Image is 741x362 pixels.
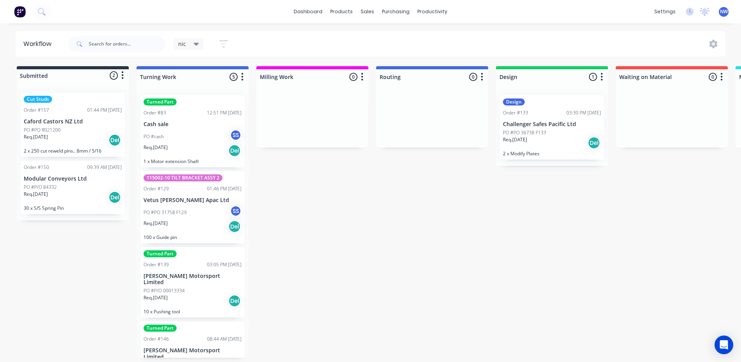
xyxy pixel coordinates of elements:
p: Req. [DATE] [144,220,168,227]
div: 12:51 PM [DATE] [207,109,242,116]
p: 2 x Modify Plates [503,151,601,156]
div: productivity [413,6,451,18]
p: PO #P/O 84332 [24,184,57,191]
div: Del [588,137,600,149]
div: Del [109,134,121,146]
div: Del [228,295,241,307]
div: Turned PartOrder #13903:05 PM [DATE][PERSON_NAME] Motorsport LimitedPO #P/O 00013334Req.[DATE]Del... [140,247,245,318]
p: Caford Castors NZ Ltd [24,118,122,125]
p: Req. [DATE] [144,294,168,301]
div: Cut StudsOrder #15701:44 PM [DATE]Caford Castors NZ LtdPO #PO R021200Req.[DATE]Del2 x 250 cut rew... [21,93,125,157]
p: 2 x 250 cut reweld pins.. 8mm / 5/16 [24,148,122,154]
a: dashboard [290,6,326,18]
div: 115002-10 TILT BRACKET ASSY 2Order #12901:46 PM [DATE]Vetus [PERSON_NAME] Apac LtdPO #PO 31758 F1... [140,171,245,243]
p: Vetus [PERSON_NAME] Apac Ltd [144,197,242,204]
div: Turned Part [144,250,177,257]
div: Order #139 [144,261,169,268]
p: 100 x Guide pin [144,234,242,240]
div: Design [503,98,525,105]
div: Order #133 [503,109,528,116]
div: DesignOrder #13303:30 PM [DATE]Challenger Safes Pacific LtdPO #PO 36738 F133Req.[DATE]Del2 x Modi... [500,95,604,160]
p: 30 x S/S Spring Pin [24,205,122,211]
div: Del [109,191,121,204]
p: [PERSON_NAME] Motorsport Limited [144,273,242,286]
div: 01:44 PM [DATE] [87,107,122,114]
div: Order #15009:39 AM [DATE]Modular Conveyors LtdPO #P/O 84332Req.[DATE]Del30 x S/S Spring Pin [21,161,125,214]
div: sales [357,6,378,18]
div: SS [230,129,242,141]
div: 03:30 PM [DATE] [566,109,601,116]
div: Open Intercom Messenger [715,336,733,354]
p: PO #cash [144,133,164,140]
p: Req. [DATE] [24,191,48,198]
div: Turned PartOrder #8312:51 PM [DATE]Cash salePO #cashSSReq.[DATE]Del1 x Motor extension Shaft [140,95,245,167]
div: settings [650,6,680,18]
div: Order #83 [144,109,166,116]
div: Order #146 [144,336,169,343]
p: Modular Conveyors Ltd [24,176,122,182]
p: [PERSON_NAME] Motorsport Limited [144,347,242,360]
div: SS [230,205,242,217]
input: Search for orders... [89,36,166,52]
span: NW [720,8,728,15]
div: Cut Studs [24,96,52,103]
div: products [326,6,357,18]
div: Turned Part [144,98,177,105]
p: Cash sale [144,121,242,128]
div: 09:39 AM [DATE] [87,164,122,171]
p: PO #P/O 00013334 [144,287,185,294]
p: PO #PO 36738 F133 [503,129,546,136]
p: Req. [DATE] [144,144,168,151]
p: PO #PO 31758 F129 [144,209,187,216]
img: Factory [14,6,26,18]
p: PO #PO R021200 [24,127,61,134]
p: Req. [DATE] [503,136,527,143]
p: 10 x Pushing tool [144,309,242,315]
p: 1 x Motor extension Shaft [144,158,242,164]
div: Del [228,144,241,157]
div: 01:46 PM [DATE] [207,185,242,192]
span: nic [178,40,186,48]
p: Req. [DATE] [24,134,48,141]
div: Order #150 [24,164,49,171]
div: Del [228,220,241,233]
div: Workflow [23,39,55,49]
div: Turned Part [144,325,177,332]
div: purchasing [378,6,413,18]
div: 115002-10 TILT BRACKET ASSY 2 [144,174,222,181]
div: 03:05 PM [DATE] [207,261,242,268]
div: 08:44 AM [DATE] [207,336,242,343]
div: Order #157 [24,107,49,114]
div: Order #129 [144,185,169,192]
p: Challenger Safes Pacific Ltd [503,121,601,128]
